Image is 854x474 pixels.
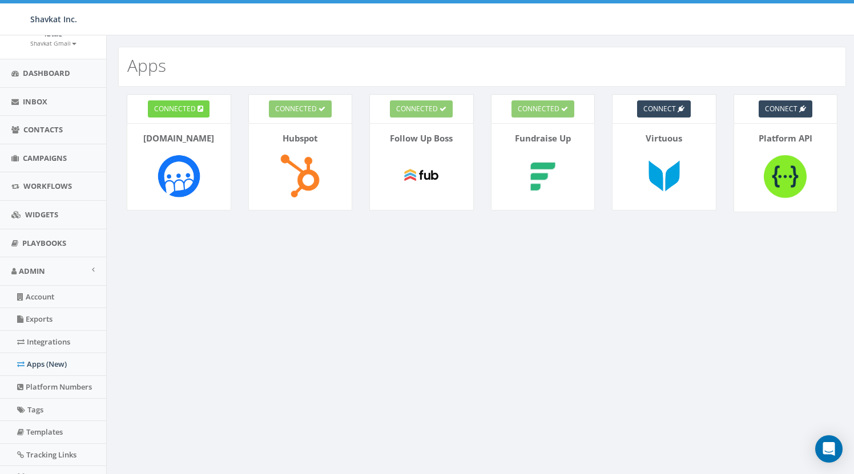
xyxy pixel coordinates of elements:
[396,104,438,114] span: connected
[396,150,447,201] img: Follow Up Boss-logo
[743,132,829,144] p: Platform API
[23,181,72,191] span: Workflows
[148,100,210,118] a: connected
[500,132,586,144] p: Fundraise Up
[275,104,317,114] span: connected
[22,238,66,248] span: Playbooks
[30,14,77,25] span: Shavkat Inc.
[621,132,707,144] p: Virtuous
[25,209,58,220] span: Widgets
[269,100,332,118] button: connected
[815,435,843,463] div: Open Intercom Messenger
[19,266,45,276] span: Admin
[30,38,76,48] a: Shavkat Gmail
[23,153,67,163] span: Campaigns
[643,104,676,114] span: connect
[638,150,690,201] img: Virtuous-logo
[518,104,559,114] span: connected
[637,100,691,118] a: connect
[275,150,326,201] img: Hubspot-logo
[765,104,797,114] span: connect
[517,150,569,201] img: Fundraise Up-logo
[23,68,70,78] span: Dashboard
[127,56,166,75] h2: Apps
[30,39,76,47] small: Shavkat Gmail
[23,124,63,135] span: Contacts
[153,150,204,201] img: Rally.so-logo
[23,96,47,107] span: Inbox
[257,132,344,144] p: Hubspot
[511,100,574,118] button: connected
[760,150,811,203] img: Platform API-logo
[136,132,222,144] p: [DOMAIN_NAME]
[759,100,812,118] a: connect
[390,100,453,118] button: connected
[154,104,196,114] span: connected
[378,132,465,144] p: Follow Up Boss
